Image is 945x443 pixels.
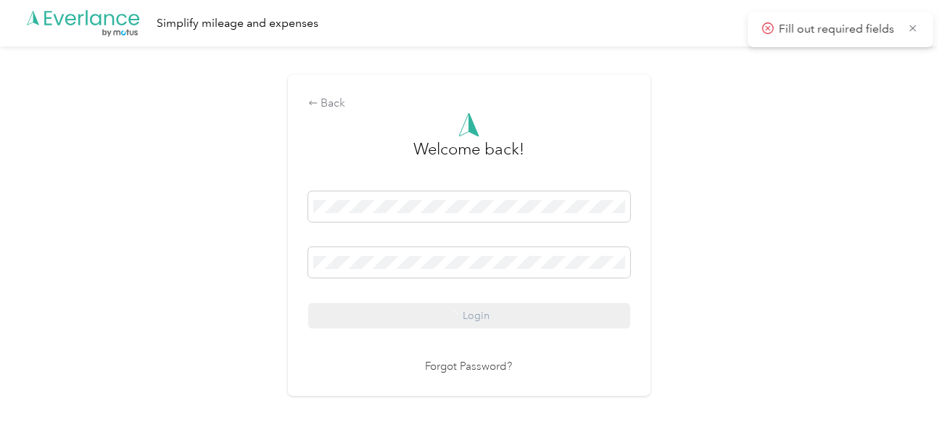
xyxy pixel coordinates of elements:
div: Back [308,95,630,112]
p: Fill out required fields [779,20,898,38]
div: Simplify mileage and expenses [157,15,318,33]
h3: greeting [413,137,524,176]
a: Forgot Password? [426,359,513,376]
iframe: Everlance-gr Chat Button Frame [864,362,945,443]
